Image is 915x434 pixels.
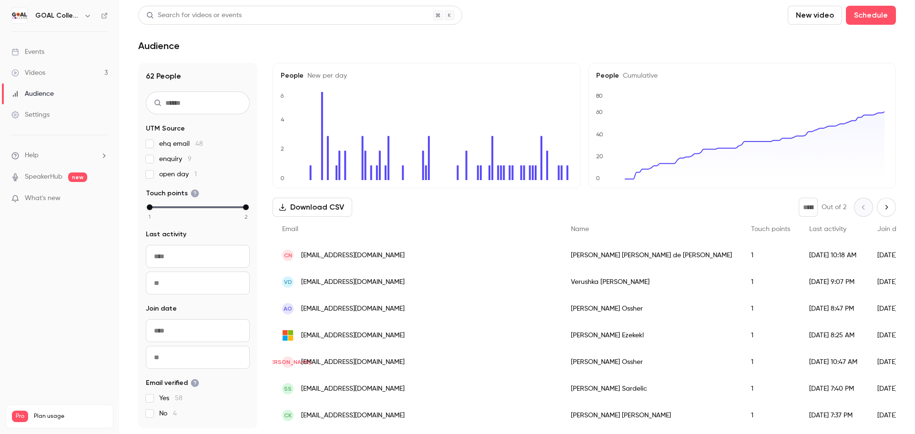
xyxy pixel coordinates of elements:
div: [PERSON_NAME] [PERSON_NAME] [561,402,742,429]
div: Videos [11,68,45,78]
div: 1 [742,295,800,322]
a: SpeakerHub [25,172,62,182]
text: 80 [596,92,603,99]
text: 0 [280,175,285,182]
span: 4 [173,410,177,417]
div: [PERSON_NAME] Sardelic [561,375,742,402]
span: enquiry [159,154,192,164]
span: CN [284,251,292,260]
div: [PERSON_NAME] Ossher [561,349,742,375]
button: New video [788,6,842,25]
span: Yes [159,394,183,403]
div: Settings [11,110,50,120]
button: Schedule [846,6,896,25]
span: Plan usage [34,413,107,420]
span: Touch points [751,226,790,232]
span: 1 [149,212,151,221]
h5: People [596,71,888,81]
div: [DATE] 7:40 PM [800,375,868,402]
span: open day [159,170,197,179]
div: min [147,204,152,210]
div: 1 [742,402,800,429]
div: Verushka [PERSON_NAME] [561,269,742,295]
span: [EMAIL_ADDRESS][DOMAIN_NAME] [301,277,405,287]
span: Email [282,226,298,232]
input: From [146,319,250,342]
text: 2 [281,145,284,152]
div: [DATE] 9:07 PM [800,269,868,295]
div: [DATE] 8:25 AM [800,322,868,349]
div: max [243,204,249,210]
img: outlook.com [282,330,294,341]
span: Join date [146,304,177,313]
div: 1 [742,269,800,295]
text: 4 [281,116,285,123]
div: [PERSON_NAME] [PERSON_NAME] de [PERSON_NAME] [561,242,742,269]
button: Download CSV [273,198,352,217]
span: Join date [877,226,907,232]
span: 1 [194,171,197,178]
h6: GOAL College [35,11,80,20]
text: 40 [596,131,603,138]
span: 58 [175,395,183,402]
input: To [146,272,250,294]
span: Pro [12,411,28,422]
h1: 62 People [146,71,250,82]
div: Audience [11,89,54,99]
span: Email verified [146,378,199,388]
span: [EMAIL_ADDRESS][DOMAIN_NAME] [301,251,405,261]
span: Cumulative [619,72,658,79]
div: 1 [742,375,800,402]
div: [DATE] 7:37 PM [800,402,868,429]
text: 6 [280,92,284,99]
div: [PERSON_NAME] Ezekekl [561,322,742,349]
div: 1 [742,349,800,375]
text: 0 [596,175,600,182]
h5: People [281,71,572,81]
span: 48 [195,141,203,147]
span: Help [25,151,39,161]
span: SS [284,384,292,393]
div: 1 [742,242,800,269]
div: [DATE] 10:18 AM [800,242,868,269]
span: new [68,172,87,182]
input: From [146,245,250,268]
span: [EMAIL_ADDRESS][DOMAIN_NAME] [301,304,405,314]
span: 2 [244,212,248,221]
span: [PERSON_NAME] [265,358,311,366]
h1: Audience [138,40,180,51]
span: Name [571,226,589,232]
span: [EMAIL_ADDRESS][DOMAIN_NAME] [301,331,405,341]
span: Last activity [809,226,846,232]
span: VD [284,278,292,286]
input: To [146,346,250,369]
text: 60 [596,109,603,115]
span: No [159,409,177,418]
div: 1 [742,322,800,349]
span: New per day [304,72,347,79]
div: Search for videos or events [146,10,242,20]
span: Last activity [146,230,186,239]
span: Touch points [146,189,199,198]
span: What's new [25,193,61,203]
div: Events [11,47,44,57]
div: [DATE] 10:47 AM [800,349,868,375]
div: [DATE] 8:47 PM [800,295,868,322]
span: 9 [188,156,192,162]
span: UTM Source [146,124,185,133]
div: [PERSON_NAME] Ossher [561,295,742,322]
iframe: Noticeable Trigger [96,194,108,203]
button: Next page [877,198,896,217]
img: GOAL College [12,8,27,23]
span: [EMAIL_ADDRESS][DOMAIN_NAME] [301,384,405,394]
span: [EMAIL_ADDRESS][DOMAIN_NAME] [301,411,405,421]
span: CK [284,411,292,420]
p: Out of 2 [822,202,846,212]
span: ehq email [159,139,203,149]
li: help-dropdown-opener [11,151,108,161]
span: AO [284,304,292,313]
text: 20 [596,153,603,160]
span: [EMAIL_ADDRESS][DOMAIN_NAME] [301,357,405,367]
